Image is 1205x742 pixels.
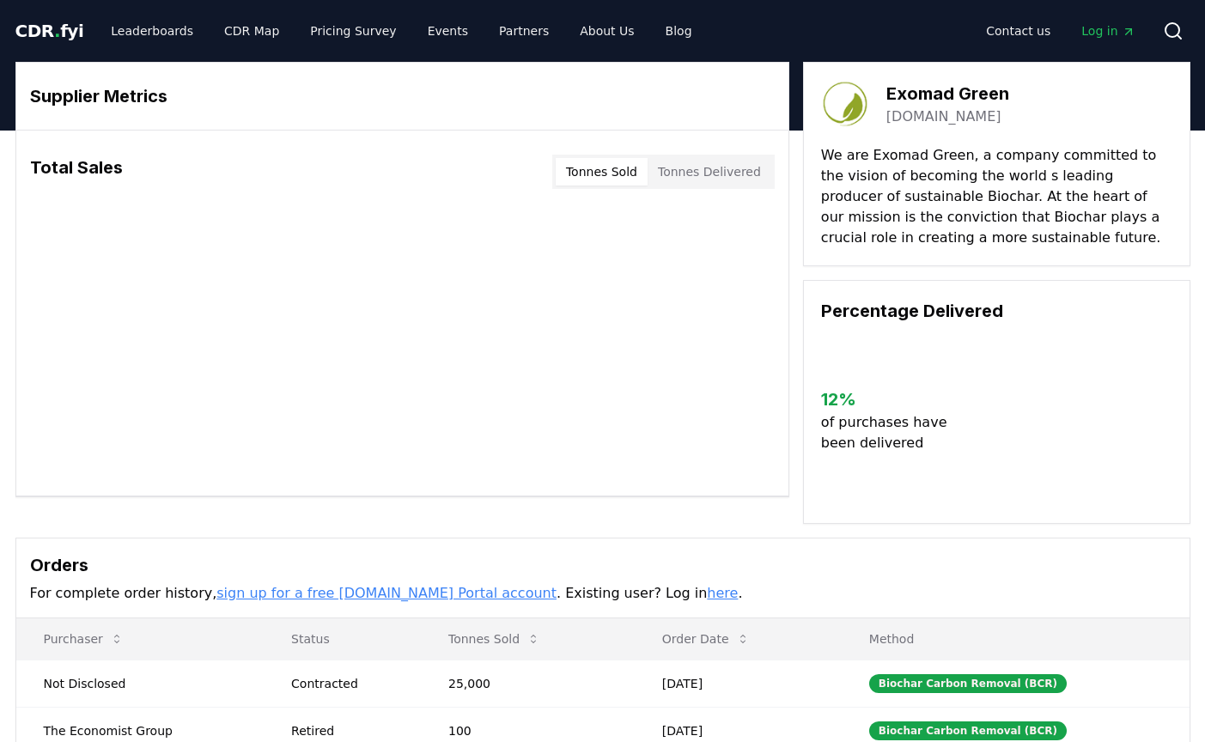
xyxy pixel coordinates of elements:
[435,622,554,656] button: Tonnes Sold
[277,630,407,648] p: Status
[821,298,1172,324] h3: Percentage Delivered
[648,622,764,656] button: Order Date
[15,19,84,43] a: CDR.fyi
[421,660,635,707] td: 25,000
[216,585,557,601] a: sign up for a free [DOMAIN_NAME] Portal account
[414,15,482,46] a: Events
[296,15,410,46] a: Pricing Survey
[886,106,1001,127] a: [DOMAIN_NAME]
[648,158,771,185] button: Tonnes Delivered
[30,622,137,656] button: Purchaser
[97,15,705,46] nav: Main
[972,15,1064,46] a: Contact us
[566,15,648,46] a: About Us
[30,583,1176,604] p: For complete order history, . Existing user? Log in .
[485,15,563,46] a: Partners
[556,158,648,185] button: Tonnes Sold
[886,81,1009,106] h3: Exomad Green
[821,386,961,412] h3: 12 %
[54,21,60,41] span: .
[1068,15,1148,46] a: Log in
[30,83,775,109] h3: Supplier Metrics
[97,15,207,46] a: Leaderboards
[855,630,1176,648] p: Method
[869,721,1067,740] div: Biochar Carbon Removal (BCR)
[821,80,869,128] img: Exomad Green-logo
[821,412,961,453] p: of purchases have been delivered
[291,675,407,692] div: Contracted
[869,674,1067,693] div: Biochar Carbon Removal (BCR)
[15,21,84,41] span: CDR fyi
[16,660,265,707] td: Not Disclosed
[30,155,123,189] h3: Total Sales
[652,15,706,46] a: Blog
[210,15,293,46] a: CDR Map
[972,15,1148,46] nav: Main
[635,660,842,707] td: [DATE]
[30,552,1176,578] h3: Orders
[707,585,738,601] a: here
[1081,22,1135,40] span: Log in
[821,145,1172,248] p: We are Exomad Green, a company committed to the vision of becoming the world s leading producer o...
[291,722,407,739] div: Retired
